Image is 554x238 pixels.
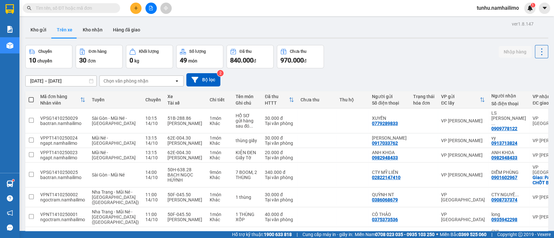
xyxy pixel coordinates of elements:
[372,116,407,121] div: XUYẾN
[236,170,258,180] div: 7 BOOM, 2 THÙNG
[210,192,229,197] div: 1 món
[491,192,526,197] div: CTY NGUYÊN VỸ
[167,116,203,121] div: 51B-288.86
[372,192,407,197] div: QUỲNH NT
[26,76,96,86] input: Select a date range.
[210,155,229,160] div: Khác
[40,155,85,160] div: ngapt.namhailimo
[145,3,157,14] button: file-add
[180,56,187,64] span: 49
[375,232,435,237] strong: 0708 023 035 - 0935 103 250
[167,167,203,172] div: 50H-638.28
[230,56,253,64] span: 840.000
[25,45,72,68] button: Chuyến10chuyến
[40,135,85,141] div: VPPT1410250024
[167,192,203,197] div: 50F-045.50
[372,217,398,222] div: 0375373536
[539,3,550,14] button: caret-down
[265,197,294,202] div: Tại văn phòng
[491,150,526,155] div: ANH KHOA
[491,110,526,126] div: LS TRẦN BÁ HỌC
[372,135,407,141] div: ngọc há
[236,94,258,99] div: Tên món
[78,22,108,38] button: Kho nhận
[6,42,13,49] img: warehouse-icon
[210,121,229,126] div: Khác
[145,217,161,222] div: 14/10
[355,231,435,238] span: Miền Nam
[372,197,398,202] div: 0386068679
[265,150,294,155] div: 20.000 đ
[210,150,229,155] div: 1 món
[79,56,86,64] span: 30
[277,45,324,68] button: Chưa thu970.000đ
[92,209,139,225] span: Nha Trang - Mũi Né - [GEOGRAPHIC_DATA] ([GEOGRAPHIC_DATA])
[139,49,159,54] div: Khối lượng
[441,94,480,99] div: VP gửi
[92,97,139,102] div: Tuyến
[265,94,289,99] div: Đã thu
[130,3,142,14] button: plus
[210,175,229,180] div: Khác
[126,45,173,68] button: Khối lượng0kg
[265,135,294,141] div: 30.000 đ
[92,116,136,126] span: Sài Gòn - Mũi Né - [GEOGRAPHIC_DATA]
[7,210,13,216] span: notification
[236,113,258,118] div: HỒ SƠ
[240,49,252,54] div: Đã thu
[40,121,85,126] div: baotran.namhailimo
[236,118,258,129] div: gửi hàng sau đó quạy lấy đơn, ko hoàn hủy
[167,135,203,141] div: 62E-004.30
[37,91,89,108] th: Toggle SortBy
[264,232,292,237] strong: 1900 633 818
[145,155,161,160] div: 14/10
[12,179,14,181] sup: 1
[491,121,495,126] span: ...
[372,155,398,160] div: 0982948433
[542,5,548,11] span: caret-down
[290,49,306,54] div: Chưa thu
[40,116,85,121] div: VPSG1410250029
[40,150,85,155] div: VPPT1410250023
[372,141,398,146] div: 0917033762
[413,94,435,99] div: Trạng thái
[265,217,294,222] div: Tại văn phòng
[499,46,532,58] button: Nhập hàng
[145,192,161,197] div: 11:00
[210,116,229,121] div: 1 món
[174,78,179,84] svg: open
[262,91,297,108] th: Toggle SortBy
[210,97,229,102] div: Chi tiết
[27,6,31,10] span: search
[52,22,78,38] button: Trên xe
[236,195,258,200] div: 1 thùng
[236,150,258,155] div: KIỆN ĐEN
[40,94,80,99] div: Mã đơn hàng
[210,135,229,141] div: 1 món
[217,70,224,76] sup: 2
[167,100,203,106] div: Tài xế
[145,121,161,126] div: 14/10
[189,49,206,54] div: Số lượng
[210,197,229,202] div: Khác
[40,100,80,106] div: Nhân viên
[491,101,526,106] div: Số điện thoại
[265,192,294,197] div: 30.000 đ
[441,192,485,202] div: VP [GEOGRAPHIC_DATA]
[145,212,161,217] div: 11:00
[253,58,256,63] span: đ
[167,155,203,160] div: [PERSON_NAME]
[265,141,294,146] div: Tại văn phòng
[491,93,526,98] div: Người nhận
[40,197,85,202] div: ngoctram.namhailimo
[88,58,96,63] span: đơn
[6,4,14,14] img: logo-vxr
[210,212,229,217] div: 1 món
[6,26,13,33] img: solution-icon
[413,100,435,106] div: hóa đơn
[472,4,524,12] span: tunhu.namhailimo
[232,231,292,238] span: Hỗ trợ kỹ thuật:
[372,100,407,106] div: Số điện thoại
[227,45,274,68] button: Đã thu840.000đ
[164,6,168,10] span: aim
